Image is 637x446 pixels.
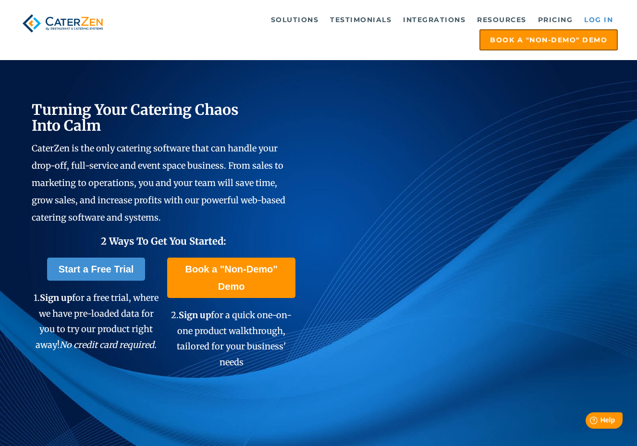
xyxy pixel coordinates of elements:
a: Start a Free Trial [47,258,146,281]
span: CaterZen is the only catering software that can handle your drop-off, full-service and event spac... [32,143,285,223]
a: Testimonials [325,10,396,29]
span: Turning Your Catering Chaos Into Calm [32,100,239,135]
em: No credit card required. [60,339,157,350]
span: Sign up [40,292,72,303]
span: Sign up [179,310,211,321]
a: Integrations [398,10,470,29]
span: 1. for a free trial, where we have pre-loaded data for you to try our product right away! [34,292,159,350]
a: Solutions [266,10,324,29]
a: Log in [579,10,618,29]
a: Resources [472,10,531,29]
iframe: Help widget launcher [551,409,626,435]
a: Book a "Non-Demo" Demo [167,258,296,298]
a: Book a "Non-Demo" Demo [479,29,618,50]
span: 2. for a quick one-on-one product walkthrough, tailored for your business' needs [171,310,292,367]
div: Navigation Menu [122,10,618,50]
a: Pricing [533,10,578,29]
span: 2 Ways To Get You Started: [101,235,226,247]
img: caterzen [19,10,106,37]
